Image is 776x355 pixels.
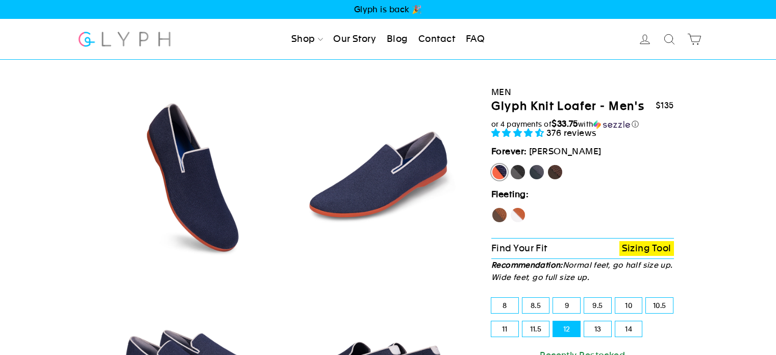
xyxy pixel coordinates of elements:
a: Blog [383,28,412,51]
div: Men [491,85,674,99]
a: Contact [414,28,459,51]
label: 10.5 [646,298,673,313]
strong: Recommendation: [491,261,563,269]
label: [PERSON_NAME] [491,164,508,180]
label: 11.5 [522,321,549,337]
label: 8.5 [522,298,549,313]
label: 10 [615,298,642,313]
a: Sizing Tool [619,241,674,256]
label: 11 [491,321,518,337]
img: Marlin [107,90,281,264]
label: 8 [491,298,518,313]
label: Mustang [547,164,563,180]
label: Fox [510,207,526,223]
p: Normal feet, go half size up. Wide feet, go full size up. [491,259,674,283]
label: Rhino [529,164,545,180]
strong: Forever: [491,146,527,156]
label: 12 [553,321,580,337]
label: 13 [584,321,611,337]
img: Glyph [77,26,172,53]
label: 9.5 [584,298,611,313]
span: [PERSON_NAME] [529,146,602,156]
ul: Primary [287,28,489,51]
label: 14 [615,321,642,337]
span: $33.75 [552,119,578,129]
div: or 4 payments of$33.75withSezzle Click to learn more about Sezzle [491,119,674,129]
div: or 4 payments of with [491,119,674,129]
a: Shop [287,28,327,51]
strong: Fleeting: [491,189,529,199]
a: Our Story [329,28,380,51]
span: 376 reviews [546,128,597,138]
span: $135 [656,101,674,110]
span: 4.73 stars [491,128,546,138]
label: Panther [510,164,526,180]
label: Hawk [491,207,508,223]
h1: Glyph Knit Loafer - Men's [491,99,644,114]
label: 9 [553,298,580,313]
img: Sezzle [593,120,630,129]
a: FAQ [462,28,489,51]
img: Marlin [290,90,464,264]
span: Find Your Fit [491,243,547,253]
